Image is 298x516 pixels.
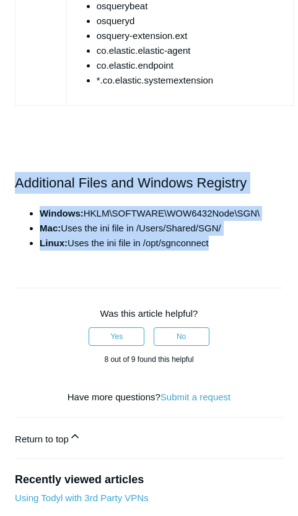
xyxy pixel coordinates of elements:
li: Uses the ini file in /Users/Shared/SGN/ [40,221,283,236]
a: Using Todyl with 3rd Party VPNs [15,492,149,503]
a: Submit a request [160,392,230,402]
button: This article was helpful [89,327,144,346]
span: 8 out of 9 found this helpful [104,355,193,364]
div: Have more questions? [15,390,283,405]
li: co.elastic.elastic-agent [97,43,288,58]
strong: Mac: [40,223,61,233]
a: Return to top [15,418,283,459]
button: This article was not helpful [154,327,209,346]
li: osquery-extension.ext [97,28,288,43]
li: *.co.elastic.systemextension [97,73,288,88]
span: HKLM\SOFTWARE\WOW6432Node\SGN\ [40,208,260,218]
span: Was this article helpful? [100,308,198,319]
li: co.elastic.endpoint [97,58,288,73]
li: osqueryd [97,14,288,28]
strong: Windows: [40,208,84,218]
li: Uses the ini file in /opt/sgnconnect [40,236,283,251]
h2: Recently viewed articles [15,471,283,488]
strong: Linux: [40,238,68,248]
h2: Additional Files and Windows Registry [15,172,283,194]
